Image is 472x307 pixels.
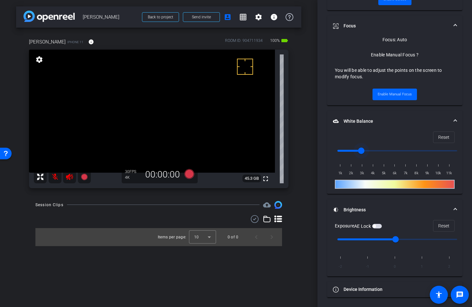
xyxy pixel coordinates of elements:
span: Reset [438,131,449,143]
span: -1 [362,262,373,271]
img: Session clips [274,201,282,209]
mat-expansion-panel-header: Device Information [327,282,462,297]
span: 4k [367,170,378,177]
span: 1k [335,170,346,177]
mat-icon: message [456,291,464,299]
span: 3k [357,170,368,177]
span: 10k [433,170,444,177]
div: 00:00:00 [141,169,184,180]
span: FPS [129,169,136,174]
mat-panel-title: Focus [333,23,449,29]
mat-icon: info [88,39,94,45]
mat-panel-title: Device Information [333,286,449,293]
span: 6k [389,170,400,177]
mat-icon: settings [35,56,44,63]
span: 8k [411,170,422,177]
span: 1 [417,262,428,271]
div: Items per page: [158,234,186,240]
mat-expansion-panel-header: Focus [327,16,462,36]
div: 4K [125,175,141,180]
mat-icon: accessibility [435,291,443,299]
div: 0 of 0 [228,234,238,240]
div: Focus [327,36,462,106]
span: 5k [378,170,389,177]
mat-icon: info [270,13,278,21]
button: Reset [433,131,455,143]
span: iPhone 11 [67,40,83,44]
span: [PERSON_NAME] [83,11,138,24]
span: Send invite [192,14,211,20]
div: Exposure [335,223,382,229]
button: Send invite [183,12,220,22]
div: Brightness [327,220,462,276]
mat-panel-title: White Balance [333,118,449,125]
span: 45.3 GB [242,175,261,182]
span: Destinations for your clips [263,201,271,209]
div: Focus: Auto [382,36,407,43]
span: 2k [346,170,357,177]
mat-icon: grid_on [239,13,247,21]
span: 9k [422,170,433,177]
mat-icon: cloud_upload [263,201,271,209]
mat-expansion-panel-header: White Balance [327,111,462,131]
button: Previous page [249,229,264,245]
button: Reset [433,220,455,232]
span: -2 [335,262,346,271]
div: White Balance [327,131,462,194]
span: 0 [389,262,400,271]
span: 2 [444,262,455,271]
label: AE Lock [354,223,372,229]
mat-icon: battery_std [281,37,288,44]
img: app-logo [24,11,75,22]
button: Next page [264,229,279,245]
span: [PERSON_NAME] [29,38,66,45]
span: 11k [444,170,455,177]
mat-icon: settings [255,13,262,21]
button: Enable Manual Focus [373,89,417,100]
div: Enable Manual Focus ? [371,52,419,58]
span: 7k [400,170,411,177]
span: Back to project [148,15,173,19]
div: ROOM ID: 904711934 [225,38,263,47]
span: Reset [438,220,449,232]
button: Back to project [142,12,179,22]
mat-panel-title: Brightness [333,206,449,213]
div: 30 [125,169,141,174]
mat-icon: fullscreen [262,175,269,183]
mat-expansion-panel-header: Brightness [327,199,462,220]
div: Session Clips [35,202,63,208]
mat-icon: account_box [224,13,231,21]
span: Enable Manual Focus [378,90,412,99]
div: You will be able to adjust the points on the screen to modify focus. [335,67,455,80]
span: 100% [269,35,281,46]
